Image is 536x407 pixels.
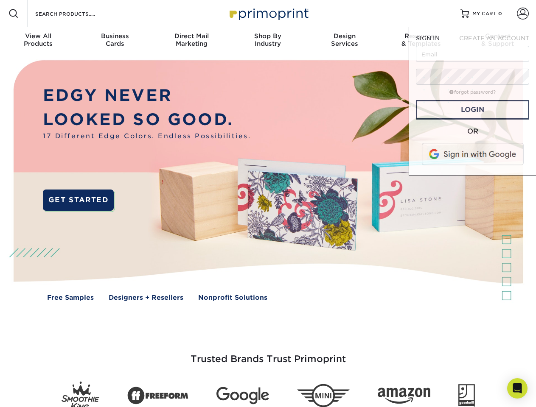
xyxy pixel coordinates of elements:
[47,293,94,303] a: Free Samples
[498,11,502,17] span: 0
[306,27,383,54] a: DesignServices
[226,4,311,22] img: Primoprint
[43,84,251,108] p: EDGY NEVER
[230,32,306,47] div: Industry
[416,126,529,137] div: OR
[20,333,516,375] h3: Trusted Brands Trust Primoprint
[507,378,528,399] div: Open Intercom Messenger
[76,32,153,47] div: Cards
[306,32,383,40] span: Design
[416,100,529,120] a: Login
[383,32,459,40] span: Resources
[459,35,529,42] span: CREATE AN ACCOUNT
[458,384,475,407] img: Goodwill
[198,293,267,303] a: Nonprofit Solutions
[306,32,383,47] div: Services
[383,32,459,47] div: & Templates
[43,190,114,211] a: GET STARTED
[153,32,230,47] div: Marketing
[2,381,72,404] iframe: Google Customer Reviews
[472,10,497,17] span: MY CART
[43,108,251,132] p: LOOKED SO GOOD.
[153,32,230,40] span: Direct Mail
[153,27,230,54] a: Direct MailMarketing
[416,46,529,62] input: Email
[34,8,117,19] input: SEARCH PRODUCTS.....
[449,89,496,95] a: forgot password?
[378,388,430,404] img: Amazon
[109,293,183,303] a: Designers + Resellers
[76,32,153,40] span: Business
[230,27,306,54] a: Shop ByIndustry
[216,387,269,404] img: Google
[383,27,459,54] a: Resources& Templates
[230,32,306,40] span: Shop By
[416,35,440,42] span: SIGN IN
[43,131,251,141] span: 17 Different Edge Colors. Endless Possibilities.
[76,27,153,54] a: BusinessCards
